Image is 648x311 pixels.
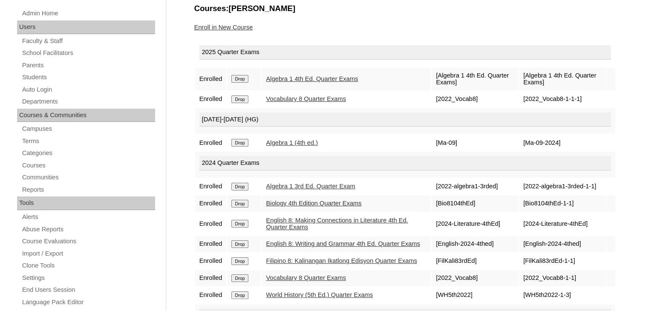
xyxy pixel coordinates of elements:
[266,217,408,231] a: English 8: Making Connections in Literature 4th Ed. Quarter Exams
[194,24,253,31] a: Enroll in New Course
[21,273,155,283] a: Settings
[231,139,248,147] input: Drop
[266,183,355,190] a: Algebra 1 3rd Ed. Quarter Exam
[21,148,155,158] a: Categories
[432,213,518,235] td: [2024-Literature-4thEd]
[21,172,155,183] a: Communities
[519,270,605,286] td: [2022_Vocab8-1-1]
[519,253,605,269] td: [FilKali83rdEd-1-1]
[17,109,155,122] div: Courses & Communities
[17,196,155,210] div: Tools
[21,72,155,83] a: Students
[21,212,155,222] a: Alerts
[199,112,611,127] div: [DATE]-[DATE] (HG)
[21,184,155,195] a: Reports
[432,179,518,195] td: [2022-algebra1-3rded]
[266,95,346,102] a: Vocabulary 8 Quarter Exams
[266,139,318,146] a: Algebra 1 (4th ed.)
[231,75,248,83] input: Drop
[21,96,155,107] a: Departments
[432,135,518,151] td: [Ma-09]
[194,3,616,14] h3: Courses:[PERSON_NAME]
[21,236,155,247] a: Course Evaluations
[195,253,227,269] td: Enrolled
[231,240,248,248] input: Drop
[21,124,155,134] a: Campuses
[266,200,362,207] a: Biology 4th Edition Quarter Exams
[231,291,248,299] input: Drop
[266,291,373,298] a: World History (5th Ed.) Quarter Exams
[432,91,518,107] td: [2022_Vocab8]
[519,213,605,235] td: [2024-Literature-4thEd]
[519,91,605,107] td: [2022_Vocab8-1-1-1]
[195,287,227,303] td: Enrolled
[519,287,605,303] td: [WH5th2022-1-3]
[231,257,248,265] input: Drop
[21,84,155,95] a: Auto Login
[432,270,518,286] td: [2022_Vocab8]
[21,224,155,235] a: Abuse Reports
[231,95,248,103] input: Drop
[199,45,611,60] div: 2025 Quarter Exams
[21,48,155,58] a: School Facilitators
[21,260,155,271] a: Clone Tools
[432,236,518,252] td: [English-2024-4thed]
[519,179,605,195] td: [2022-algebra1-3rded-1-1]
[231,183,248,190] input: Drop
[21,8,155,19] a: Admin Home
[266,257,417,264] a: Filipino 8: Kalinangan Ikatlong Edisyon Quarter Exams
[195,270,227,286] td: Enrolled
[432,253,518,269] td: [FilKali83rdEd]
[195,236,227,252] td: Enrolled
[432,68,518,90] td: [Algebra 1 4th Ed. Quarter Exams]
[519,196,605,212] td: [Bio8104thEd-1-1]
[519,236,605,252] td: [English-2024-4thed]
[21,136,155,147] a: Terms
[21,60,155,71] a: Parents
[21,285,155,295] a: End Users Session
[266,240,420,247] a: English 8: Writing and Grammar 4th Ed. Quarter Exams
[195,68,227,90] td: Enrolled
[21,36,155,46] a: Faculty & Staff
[195,179,227,195] td: Enrolled
[17,20,155,34] div: Users
[519,135,605,151] td: [Ma-09-2024]
[231,200,248,207] input: Drop
[432,196,518,212] td: [Bio8104thEd]
[21,297,155,308] a: Language Pack Editor
[195,213,227,235] td: Enrolled
[432,287,518,303] td: [WH5th2022]
[231,274,248,282] input: Drop
[266,75,358,82] a: Algebra 1 4th Ed. Quarter Exams
[519,68,605,90] td: [Algebra 1 4th Ed. Quarter Exams]
[21,160,155,171] a: Courses
[195,91,227,107] td: Enrolled
[231,220,248,227] input: Drop
[199,156,611,170] div: 2024 Quarter Exams
[266,274,346,281] a: Vocabulary 8 Quarter Exams
[195,135,227,151] td: Enrolled
[195,196,227,212] td: Enrolled
[21,248,155,259] a: Import / Export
